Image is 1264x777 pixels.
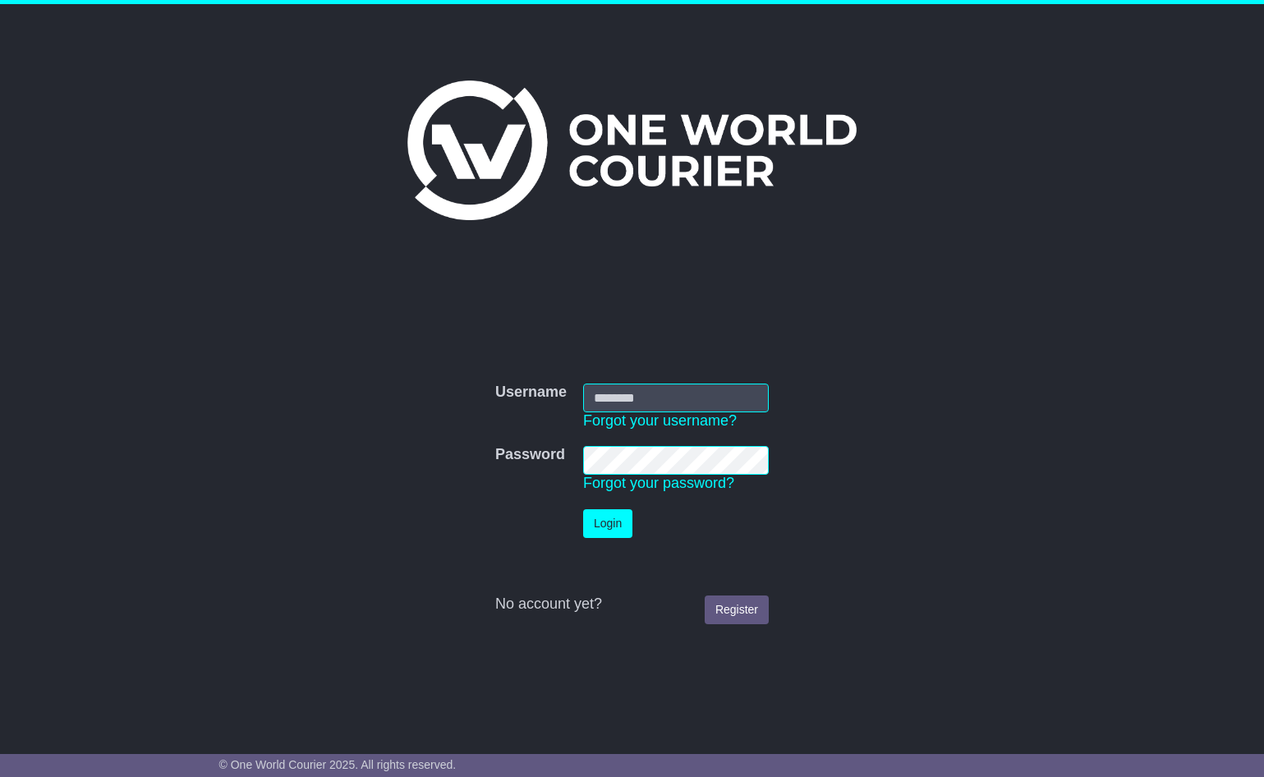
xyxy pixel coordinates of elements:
[583,509,632,538] button: Login
[583,475,734,491] a: Forgot your password?
[495,595,769,614] div: No account yet?
[407,80,856,220] img: One World
[583,412,737,429] a: Forgot your username?
[495,446,565,464] label: Password
[705,595,769,624] a: Register
[495,384,567,402] label: Username
[219,758,457,771] span: © One World Courier 2025. All rights reserved.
